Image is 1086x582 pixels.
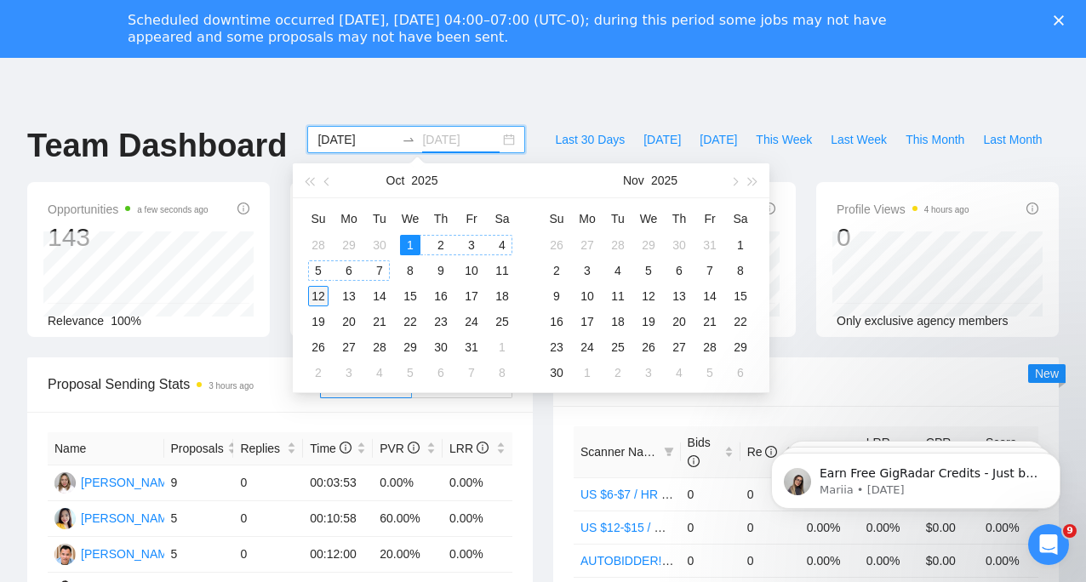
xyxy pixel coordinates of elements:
[837,199,969,220] span: Profile Views
[725,232,756,258] td: 2025-11-01
[54,475,280,488] a: CR[PERSON_NAME] [PERSON_NAME]
[364,258,395,283] td: 2025-10-07
[373,501,443,537] td: 60.00%
[461,235,482,255] div: 3
[694,360,725,385] td: 2025-12-05
[54,508,76,529] img: SP
[837,221,969,254] div: 0
[638,235,659,255] div: 29
[623,163,644,197] button: Nov
[461,337,482,357] div: 31
[27,126,287,166] h1: Team Dashboard
[541,205,572,232] th: Su
[369,260,390,281] div: 7
[48,221,209,254] div: 143
[688,436,711,468] span: Bids
[54,511,179,524] a: SP[PERSON_NAME]
[643,130,681,149] span: [DATE]
[303,309,334,334] td: 2025-10-19
[608,311,628,332] div: 18
[633,205,664,232] th: We
[546,286,567,306] div: 9
[426,283,456,309] td: 2025-10-16
[386,163,405,197] button: Oct
[664,334,694,360] td: 2025-11-27
[1035,367,1059,380] span: New
[694,258,725,283] td: 2025-11-07
[725,309,756,334] td: 2025-11-22
[369,362,390,383] div: 4
[308,337,329,357] div: 26
[694,334,725,360] td: 2025-11-28
[492,311,512,332] div: 25
[303,205,334,232] th: Su
[54,546,179,560] a: J[PERSON_NAME]
[572,360,603,385] td: 2025-12-01
[431,362,451,383] div: 6
[577,286,597,306] div: 10
[700,130,737,149] span: [DATE]
[426,258,456,283] td: 2025-10-09
[730,311,751,332] div: 22
[334,283,364,309] td: 2025-10-13
[487,283,517,309] td: 2025-10-18
[664,283,694,309] td: 2025-11-13
[541,232,572,258] td: 2025-10-26
[664,360,694,385] td: 2025-12-04
[896,126,974,153] button: This Month
[860,544,919,577] td: 0.00%
[546,260,567,281] div: 2
[924,205,969,214] time: 4 hours ago
[443,501,512,537] td: 0.00%
[541,283,572,309] td: 2025-11-09
[164,432,234,465] th: Proposals
[456,334,487,360] td: 2025-10-31
[339,311,359,332] div: 20
[400,260,420,281] div: 8
[577,260,597,281] div: 3
[456,309,487,334] td: 2025-10-24
[128,12,931,46] div: Scheduled downtime occurred [DATE], [DATE] 04:00–07:00 (UTC-0); during this period some jobs may ...
[303,501,373,537] td: 00:10:58
[339,337,359,357] div: 27
[400,311,420,332] div: 22
[369,337,390,357] div: 28
[740,511,800,544] td: 0
[340,442,352,454] span: info-circle
[603,334,633,360] td: 2025-11-25
[974,126,1051,153] button: Last Month
[48,374,320,395] span: Proposal Sending Stats
[422,130,500,149] input: End date
[303,465,373,501] td: 00:03:53
[669,362,689,383] div: 4
[730,260,751,281] div: 8
[725,360,756,385] td: 2025-12-06
[746,126,821,153] button: This Week
[395,334,426,360] td: 2025-10-29
[664,232,694,258] td: 2025-10-30
[492,337,512,357] div: 1
[426,360,456,385] td: 2025-11-06
[681,511,740,544] td: 0
[608,286,628,306] div: 11
[364,360,395,385] td: 2025-11-04
[669,337,689,357] div: 27
[233,432,303,465] th: Replies
[373,465,443,501] td: 0.00%
[431,286,451,306] div: 16
[669,260,689,281] div: 6
[577,235,597,255] div: 27
[983,130,1042,149] span: Last Month
[339,235,359,255] div: 29
[603,258,633,283] td: 2025-11-04
[339,286,359,306] div: 13
[400,235,420,255] div: 1
[431,235,451,255] div: 2
[395,309,426,334] td: 2025-10-22
[688,455,700,467] span: info-circle
[461,311,482,332] div: 24
[664,309,694,334] td: 2025-11-20
[308,362,329,383] div: 2
[334,334,364,360] td: 2025-10-27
